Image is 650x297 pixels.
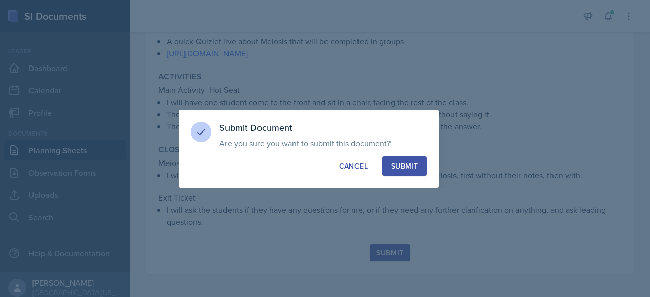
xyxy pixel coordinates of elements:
[219,122,427,134] h3: Submit Document
[331,156,376,176] button: Cancel
[382,156,427,176] button: Submit
[339,161,368,171] div: Cancel
[219,138,427,148] p: Are you sure you want to submit this document?
[391,161,418,171] div: Submit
